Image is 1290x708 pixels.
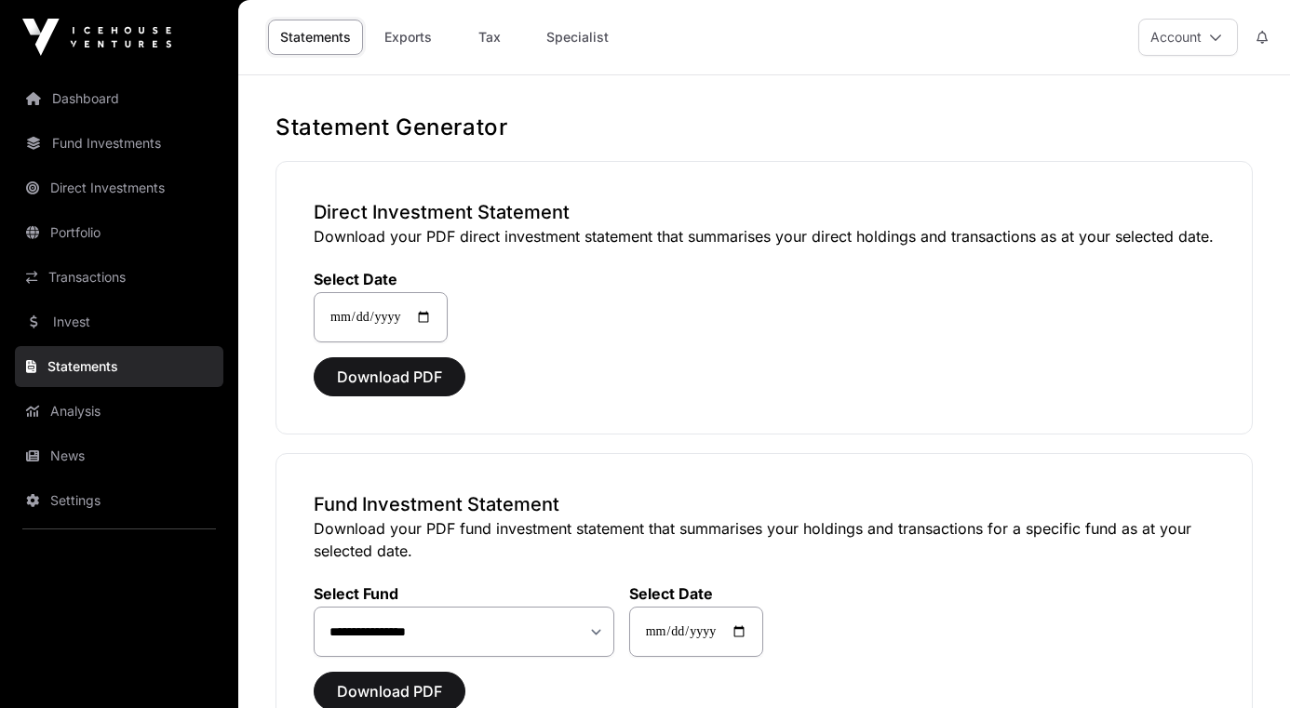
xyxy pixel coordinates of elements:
[534,20,621,55] a: Specialist
[15,480,223,521] a: Settings
[1138,19,1238,56] button: Account
[15,435,223,476] a: News
[337,366,442,388] span: Download PDF
[314,357,465,396] button: Download PDF
[268,20,363,55] a: Statements
[337,680,442,702] span: Download PDF
[15,391,223,432] a: Analysis
[15,346,223,387] a: Statements
[314,491,1215,517] h3: Fund Investment Statement
[15,301,223,342] a: Invest
[275,113,1253,142] h1: Statement Generator
[314,225,1215,247] p: Download your PDF direct investment statement that summarises your direct holdings and transactio...
[452,20,527,55] a: Tax
[314,517,1215,562] p: Download your PDF fund investment statement that summarises your holdings and transactions for a ...
[22,19,171,56] img: Icehouse Ventures Logo
[629,584,763,603] label: Select Date
[15,212,223,253] a: Portfolio
[15,78,223,119] a: Dashboard
[15,123,223,164] a: Fund Investments
[15,257,223,298] a: Transactions
[314,584,614,603] label: Select Fund
[370,20,445,55] a: Exports
[314,270,448,288] label: Select Date
[15,167,223,208] a: Direct Investments
[314,199,1215,225] h3: Direct Investment Statement
[314,376,465,394] a: Download PDF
